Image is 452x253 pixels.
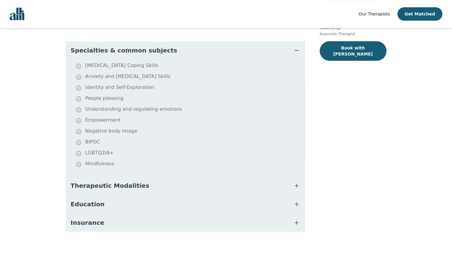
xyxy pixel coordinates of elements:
span: Insurance [71,218,104,227]
li: [MEDICAL_DATA] Coping Skills [76,62,303,70]
li: Mindfulness [76,160,303,169]
li: Empowerment [76,116,303,125]
span: Therapeutic Modalities [71,181,149,190]
li: BIPOC [76,138,303,147]
li: Anxiety and [MEDICAL_DATA] Skills [76,73,303,81]
li: Negative body image [76,127,303,136]
button: Education [66,195,305,213]
li: Identity and Self-Exploration [76,84,303,92]
li: People pleasing [76,95,303,103]
span: Specialties & common subjects [71,46,177,55]
img: alli logo [10,8,24,20]
button: Specialties & common subjects [66,41,305,59]
button: Book with [PERSON_NAME] [320,41,386,61]
a: Our Therapists [359,10,390,18]
li: LGBTQ2IA+ [76,149,303,158]
button: Get Matched [397,7,442,21]
li: Understanding and regulating emotions [76,106,303,114]
span: Our Therapists [359,12,390,16]
p: Associate Therapist [320,32,386,36]
button: Insurance [66,214,305,232]
button: Therapeutic Modalities [66,177,305,195]
span: Education [71,200,105,208]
